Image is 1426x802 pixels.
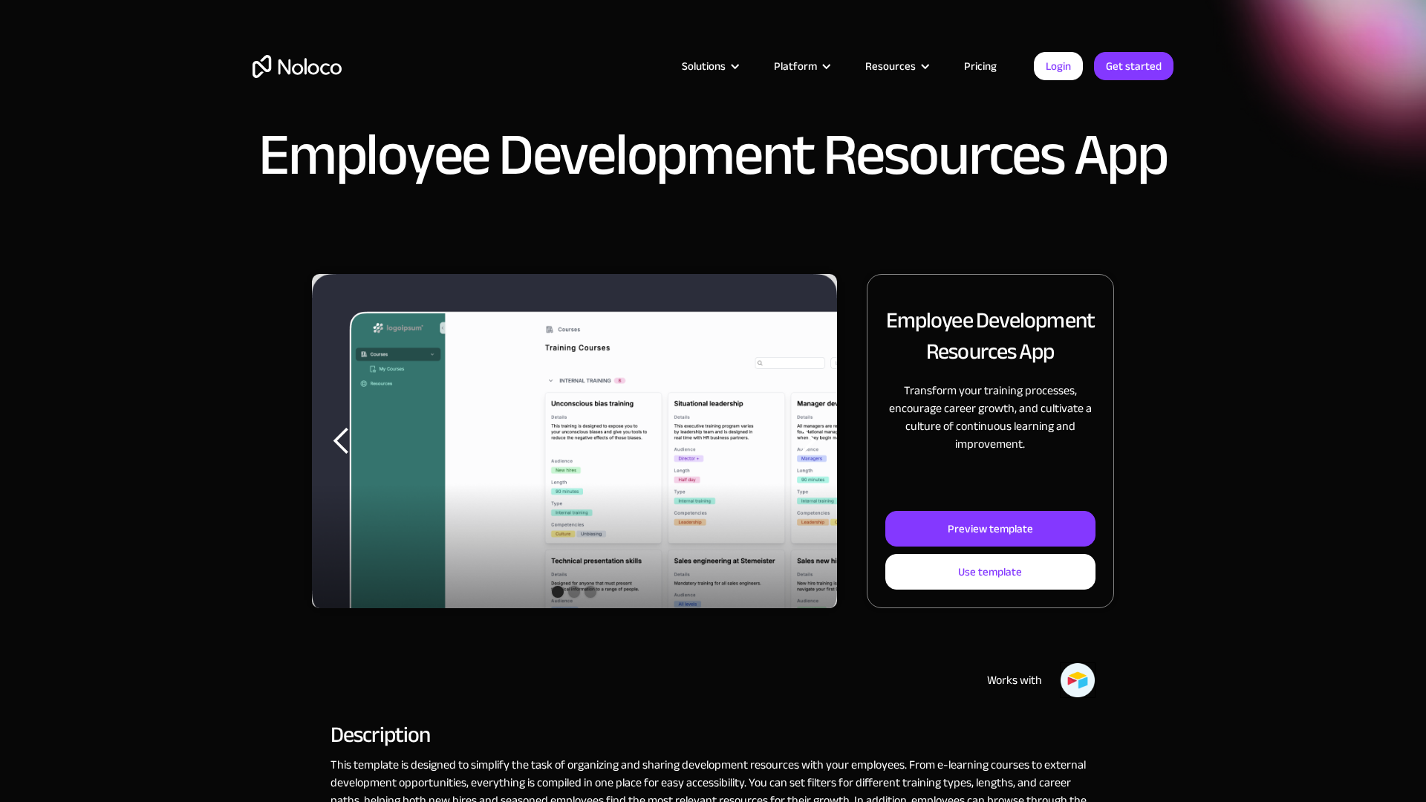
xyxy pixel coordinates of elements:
div: Platform [774,56,817,76]
a: Use template [885,554,1095,590]
a: Preview template [885,511,1095,547]
p: Transform your training processes, encourage career growth, and cultivate a culture of continuous... [885,382,1095,453]
div: Solutions [663,56,755,76]
div: Show slide 2 of 3 [568,586,580,598]
div: Resources [847,56,945,76]
div: Solutions [682,56,726,76]
div: carousel [312,274,837,608]
div: next slide [778,274,837,608]
div: Preview template [948,519,1033,538]
h2: Description [331,728,1095,741]
h1: Employee Development Resources App [258,125,1168,185]
img: Airtable [1060,662,1095,698]
div: Show slide 1 of 3 [552,586,564,598]
div: 1 of 3 [312,274,837,608]
a: Pricing [945,56,1015,76]
a: home [253,55,342,78]
div: Platform [755,56,847,76]
div: Resources [865,56,916,76]
h2: Employee Development Resources App [885,304,1095,367]
div: previous slide [312,274,371,608]
a: Get started [1094,52,1173,80]
div: Use template [958,562,1022,581]
div: Show slide 3 of 3 [585,586,596,598]
div: Works with [987,671,1042,689]
a: Login [1034,52,1083,80]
